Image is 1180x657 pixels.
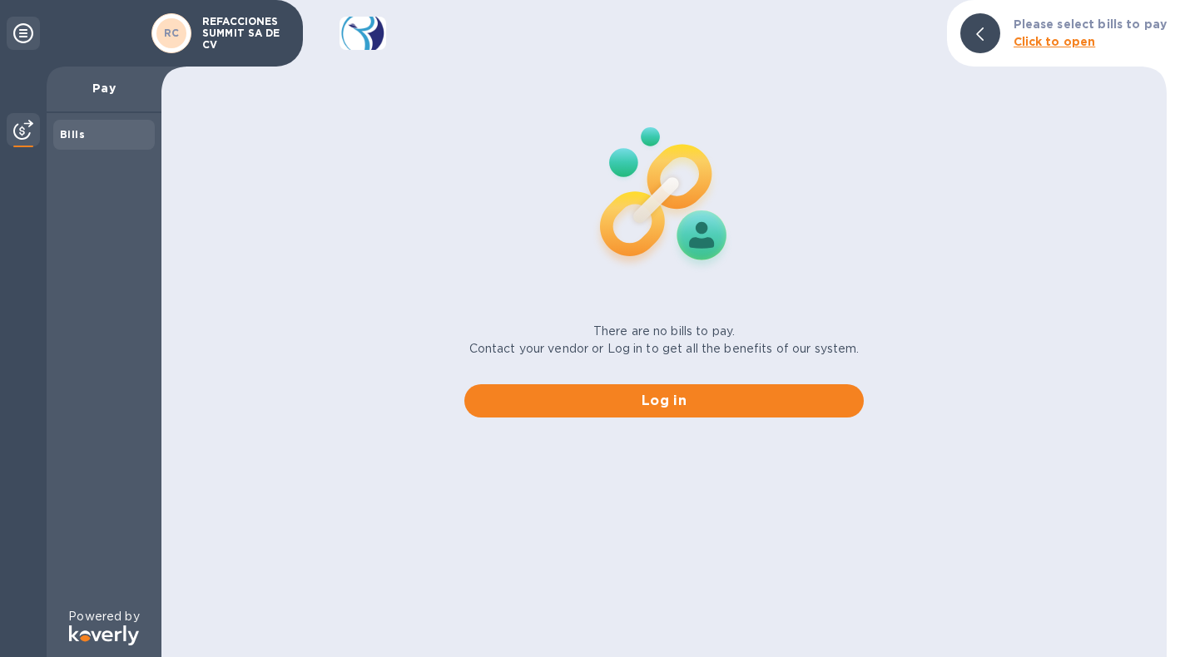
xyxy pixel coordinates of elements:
[68,608,139,625] p: Powered by
[469,323,860,358] p: There are no bills to pay. Contact your vendor or Log in to get all the benefits of our system.
[1014,17,1167,31] b: Please select bills to pay
[60,128,85,141] b: Bills
[202,16,285,51] p: REFACCIONES SUMMIT SA DE CV
[1014,35,1096,48] b: Click to open
[478,391,850,411] span: Log in
[60,80,148,96] p: Pay
[464,384,864,417] button: Log in
[69,625,139,645] img: Logo
[164,27,180,39] b: RC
